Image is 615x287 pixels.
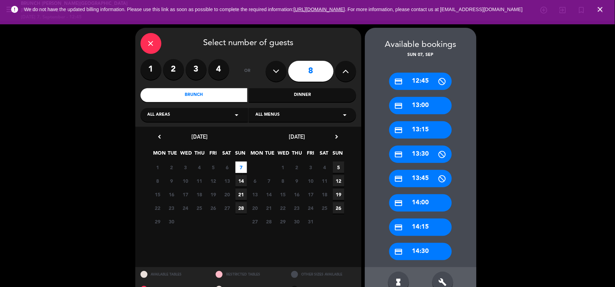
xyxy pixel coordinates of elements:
[289,133,305,140] span: [DATE]
[394,223,403,232] i: credit_card
[389,219,452,236] div: 14:15
[141,33,356,54] div: Select number of guests
[249,202,261,214] span: 20
[180,162,191,173] span: 3
[249,175,261,187] span: 6
[194,162,205,173] span: 4
[389,194,452,212] div: 14:00
[166,162,177,173] span: 2
[24,7,523,12] span: We do not have the updated billing information. Please use this link as soon as possible to compl...
[277,175,289,187] span: 8
[167,149,178,161] span: TUE
[305,202,317,214] span: 24
[234,149,246,161] span: SUN
[365,52,477,59] div: Sun 07, Sep
[235,189,247,200] span: 21
[256,112,280,118] span: All menus
[222,175,233,187] span: 13
[389,243,452,260] div: 14:30
[389,170,452,187] div: 13:45
[147,112,170,118] span: All areas
[291,202,303,214] span: 23
[208,202,219,214] span: 26
[277,216,289,227] span: 29
[210,267,286,282] div: RESTRICTED TABLES
[222,189,233,200] span: 20
[291,189,303,200] span: 16
[319,189,330,200] span: 18
[439,278,447,286] i: build
[277,202,289,214] span: 22
[389,121,452,139] div: 13:15
[166,216,177,227] span: 30
[263,202,275,214] span: 21
[249,216,261,227] span: 27
[166,189,177,200] span: 16
[332,149,343,161] span: SUN
[194,149,205,161] span: THU
[389,146,452,163] div: 13:30
[277,189,289,200] span: 15
[389,97,452,114] div: 13:00
[152,175,163,187] span: 8
[180,175,191,187] span: 10
[394,150,403,159] i: credit_card
[208,175,219,187] span: 12
[208,59,229,80] label: 4
[141,88,248,102] div: Brunch
[394,101,403,110] i: credit_card
[394,278,403,286] i: hourglass_full
[152,216,163,227] span: 29
[305,149,316,161] span: FRI
[135,267,211,282] div: AVAILABLE TABLES
[294,7,345,12] a: [URL][DOMAIN_NAME]
[250,149,262,161] span: MON
[194,189,205,200] span: 18
[10,5,19,14] i: error
[305,162,317,173] span: 3
[264,149,275,161] span: TUE
[319,175,330,187] span: 11
[345,7,523,12] a: . For more information, please contact us at [EMAIL_ADDRESS][DOMAIN_NAME]
[394,126,403,134] i: credit_card
[207,149,219,161] span: FRI
[152,162,163,173] span: 1
[333,202,344,214] span: 26
[222,202,233,214] span: 27
[319,162,330,173] span: 4
[208,162,219,173] span: 5
[318,149,330,161] span: SAT
[277,162,289,173] span: 1
[156,133,163,140] i: chevron_left
[163,59,184,80] label: 2
[333,162,344,173] span: 5
[333,175,344,187] span: 12
[319,202,330,214] span: 25
[341,111,349,119] i: arrow_drop_down
[263,216,275,227] span: 28
[305,189,317,200] span: 17
[194,175,205,187] span: 11
[263,175,275,187] span: 7
[394,174,403,183] i: credit_card
[180,202,191,214] span: 24
[333,133,341,140] i: chevron_right
[222,162,233,173] span: 6
[236,59,259,83] div: or
[305,216,317,227] span: 31
[291,149,303,161] span: THU
[221,149,232,161] span: SAT
[208,189,219,200] span: 19
[235,202,247,214] span: 28
[333,189,344,200] span: 19
[180,189,191,200] span: 17
[235,162,247,173] span: 7
[394,247,403,256] i: credit_card
[249,189,261,200] span: 13
[233,111,241,119] i: arrow_drop_down
[186,59,207,80] label: 3
[365,38,477,52] div: Available bookings
[191,133,208,140] span: [DATE]
[278,149,289,161] span: WED
[394,199,403,207] i: credit_card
